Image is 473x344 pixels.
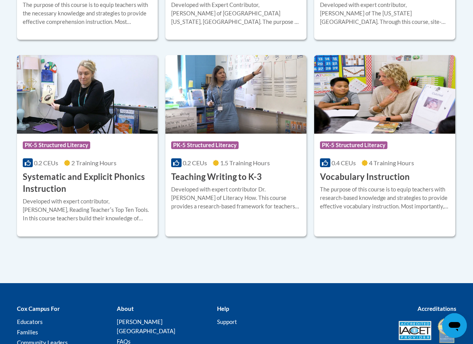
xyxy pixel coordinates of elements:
[314,55,455,134] img: Course Logo
[171,185,301,211] div: Developed with expert contributor Dr. [PERSON_NAME] of Literacy How. This course provides a resea...
[23,171,152,195] h3: Systematic and Explicit Phonics Instruction
[117,305,134,312] b: About
[320,1,449,26] div: Developed with expert contributor, [PERSON_NAME] of The [US_STATE][GEOGRAPHIC_DATA]. Through this...
[165,55,306,236] a: Course LogoPK-5 Structured Literacy0.2 CEUs1.5 Training Hours Teaching Writing to K-3Developed wi...
[183,159,207,166] span: 0.2 CEUs
[23,141,90,149] span: PK-5 Structured Literacy
[314,55,455,236] a: Course LogoPK-5 Structured Literacy0.4 CEUs4 Training Hours Vocabulary InstructionThe purpose of ...
[369,159,414,166] span: 4 Training Hours
[332,159,356,166] span: 0.4 CEUs
[217,305,229,312] b: Help
[34,159,58,166] span: 0.2 CEUs
[71,159,116,166] span: 2 Training Hours
[17,318,43,325] a: Educators
[399,321,431,340] img: Accredited IACET® Provider
[442,313,467,338] iframe: Button to launch messaging window
[220,159,270,166] span: 1.5 Training Hours
[23,1,152,26] div: The purpose of this course is to equip teachers with the necessary knowledge and strategies to pr...
[217,318,237,325] a: Support
[437,317,456,344] img: IDA® Accredited
[171,171,262,183] h3: Teaching Writing to K-3
[417,305,456,312] b: Accreditations
[17,305,60,312] b: Cox Campus For
[320,171,410,183] h3: Vocabulary Instruction
[17,55,158,236] a: Course LogoPK-5 Structured Literacy0.2 CEUs2 Training Hours Systematic and Explicit Phonics Instr...
[320,141,387,149] span: PK-5 Structured Literacy
[171,1,301,26] div: Developed with Expert Contributor, [PERSON_NAME] of [GEOGRAPHIC_DATA][US_STATE], [GEOGRAPHIC_DATA...
[165,55,306,134] img: Course Logo
[171,141,239,149] span: PK-5 Structured Literacy
[23,197,152,223] div: Developed with expert contributor, [PERSON_NAME], Reading Teacherʹs Top Ten Tools. In this course...
[17,55,158,134] img: Course Logo
[117,318,175,334] a: [PERSON_NAME][GEOGRAPHIC_DATA]
[320,185,449,211] div: The purpose of this course is to equip teachers with research-based knowledge and strategies to p...
[17,329,38,336] a: Families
